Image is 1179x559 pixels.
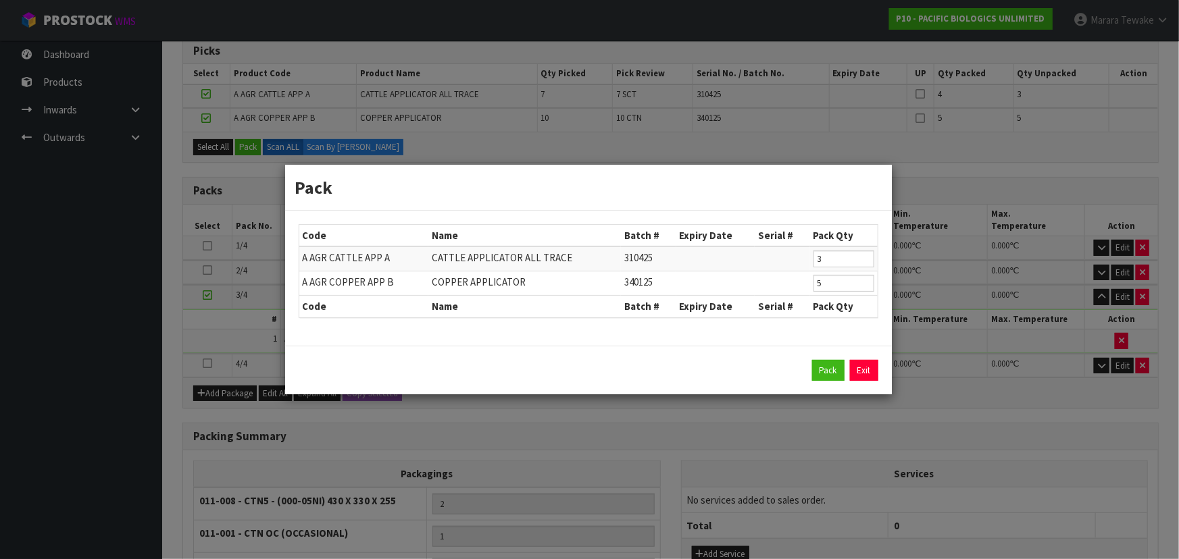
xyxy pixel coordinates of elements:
[755,296,809,317] th: Serial #
[812,360,845,381] button: Pack
[432,251,572,264] span: CATTLE APPLICATOR ALL TRACE
[624,275,653,288] span: 340125
[755,225,809,246] th: Serial #
[432,275,526,288] span: COPPER APPLICATOR
[428,225,622,246] th: Name
[810,296,878,317] th: Pack Qty
[299,296,428,317] th: Code
[428,296,622,317] th: Name
[624,251,653,264] span: 310425
[299,225,428,246] th: Code
[621,296,676,317] th: Batch #
[810,225,878,246] th: Pack Qty
[303,275,395,288] span: A AGR COPPER APP B
[303,251,391,264] span: A AGR CATTLE APP A
[676,296,755,317] th: Expiry Date
[676,225,755,246] th: Expiry Date
[295,175,882,200] h3: Pack
[621,225,676,246] th: Batch #
[850,360,878,381] a: Exit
